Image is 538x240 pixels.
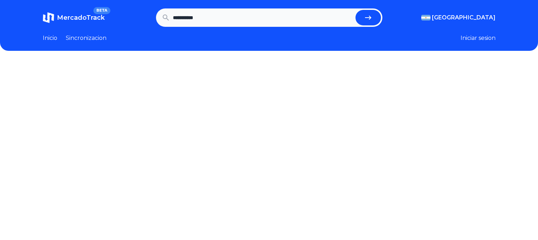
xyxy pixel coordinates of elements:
[57,14,105,22] span: MercadoTrack
[66,34,106,42] a: Sincronizacion
[421,15,430,20] img: Argentina
[432,13,496,22] span: [GEOGRAPHIC_DATA]
[43,12,105,23] a: MercadoTrackBETA
[461,34,496,42] button: Iniciar sesion
[421,13,496,22] button: [GEOGRAPHIC_DATA]
[93,7,110,14] span: BETA
[43,12,54,23] img: MercadoTrack
[43,34,57,42] a: Inicio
